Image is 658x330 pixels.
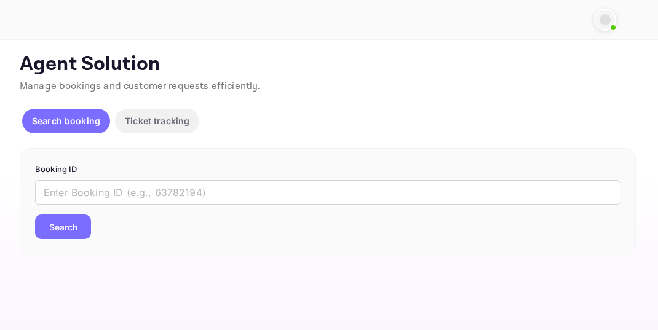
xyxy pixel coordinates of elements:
p: Ticket tracking [125,114,189,127]
p: Search booking [32,114,100,127]
input: Enter Booking ID (e.g., 63782194) [35,180,620,205]
p: Agent Solution [20,52,636,77]
p: Booking ID [35,163,620,176]
span: Manage bookings and customer requests efficiently. [20,80,261,93]
button: Search [35,214,91,239]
